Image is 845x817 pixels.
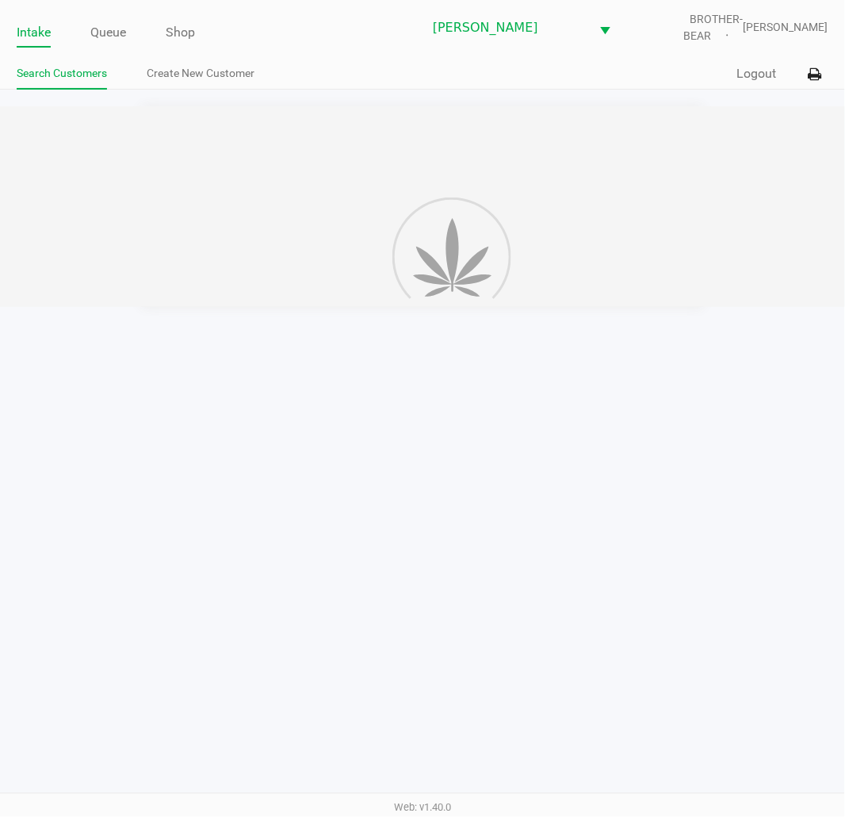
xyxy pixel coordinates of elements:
[17,63,107,83] a: Search Customers
[147,63,254,83] a: Create New Customer
[590,9,620,46] button: Select
[433,18,580,37] span: [PERSON_NAME]
[737,64,777,83] button: Logout
[637,11,744,44] span: BROTHER-BEAR
[90,21,126,44] a: Queue
[17,21,51,44] a: Intake
[394,802,451,814] span: Web: v1.40.0
[166,21,195,44] a: Shop
[744,19,828,36] span: [PERSON_NAME]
